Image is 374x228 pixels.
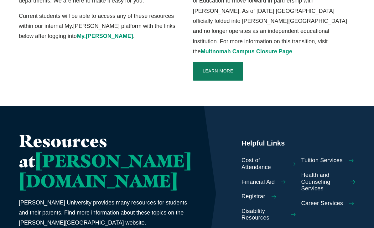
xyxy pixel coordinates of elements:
[193,62,243,81] a: Learn More
[201,49,292,55] a: Multnomah Campus Closure Page
[242,179,275,186] span: Financial Aid
[77,33,133,40] a: My.[PERSON_NAME]
[242,208,296,222] a: Disability Resources
[242,157,296,171] a: Cost of Attendance
[301,172,345,193] span: Health and Counseling Services
[301,200,343,207] span: Career Services
[301,200,356,207] a: Career Services
[242,208,285,222] span: Disability Resources
[242,179,296,186] a: Financial Aid
[242,194,265,200] span: Registrar
[19,131,191,192] h2: Resources at
[242,194,296,200] a: Registrar
[301,157,356,164] a: Tuition Services
[19,150,191,192] span: [PERSON_NAME][DOMAIN_NAME]
[301,172,356,193] a: Health and Counseling Services
[301,157,343,164] span: Tuition Services
[19,11,181,42] p: Current students will be able to access any of these resources within our internal My.[PERSON_NAM...
[242,139,355,148] h5: Helpful Links
[242,157,285,171] span: Cost of Attendance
